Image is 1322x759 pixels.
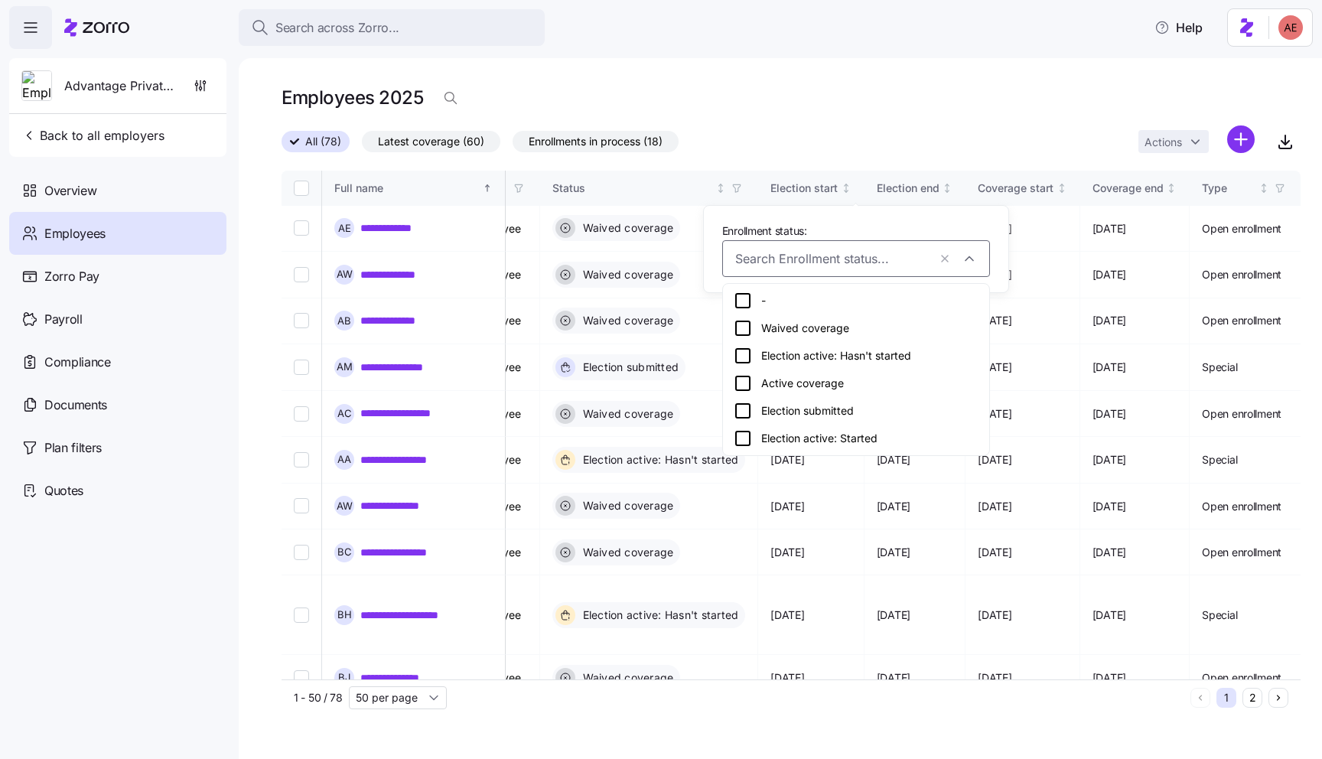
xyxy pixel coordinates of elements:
a: Plan filters [9,426,226,469]
span: Advantage Private Home Care [64,77,174,96]
span: Election active: Hasn't started [578,452,739,467]
button: Actions [1138,130,1209,153]
span: [DATE] [770,670,804,686]
span: Special [1202,360,1237,375]
span: [DATE] [978,452,1011,467]
span: [DATE] [978,406,1011,422]
a: Compliance [9,340,226,383]
h1: Employees 2025 [282,86,423,109]
span: [DATE] [978,545,1011,560]
span: [DATE] [770,452,804,467]
img: Employer logo [22,71,51,102]
input: Select record 2 [294,267,309,282]
span: Compliance [44,353,111,372]
span: [DATE] [1092,608,1126,623]
input: Select record 9 [294,608,309,623]
span: [DATE] [978,499,1011,514]
div: Election start [770,180,838,197]
span: Open enrollment [1202,221,1281,236]
span: Waived coverage [578,545,674,560]
span: B C [337,547,352,557]
span: Latest coverage (60) [378,132,484,151]
span: [DATE] [770,545,804,560]
button: Next page [1268,688,1288,708]
span: B J [338,673,350,682]
button: 2 [1242,688,1262,708]
div: Type [1202,180,1255,197]
span: [DATE] [1092,360,1126,375]
span: Open enrollment [1202,406,1281,422]
button: 1 [1216,688,1236,708]
span: A M [337,362,353,372]
span: A C [337,409,352,419]
span: [DATE] [770,499,804,514]
span: Documents [44,396,107,415]
a: Employees [9,212,226,255]
div: Not sorted [1166,183,1177,194]
span: A A [337,454,351,464]
span: [DATE] [1092,499,1126,514]
input: Select record 3 [294,313,309,328]
input: Select record 6 [294,452,309,467]
span: Quotes [44,481,83,500]
span: Enrollments in process (18) [529,132,663,151]
input: Select record 4 [294,360,309,375]
span: Open enrollment [1202,267,1281,282]
span: [DATE] [1092,267,1126,282]
span: [DATE] [1092,545,1126,560]
input: Select record 1 [294,220,309,236]
input: Select record 5 [294,406,309,422]
button: Back to all employers [15,120,171,151]
span: B H [337,610,352,620]
span: Open enrollment [1202,670,1281,686]
span: A W [337,501,353,511]
span: Enrollment status: [722,223,807,239]
div: Status [552,180,713,197]
div: Election active: Hasn't started [734,347,978,365]
span: Waived coverage [578,220,674,236]
span: Zorro Pay [44,267,99,286]
div: Waived coverage [734,319,978,337]
span: [DATE] [1092,670,1126,686]
button: Help [1142,12,1215,43]
span: Back to all employers [21,126,164,145]
div: - [734,292,978,310]
span: Overview [44,181,96,200]
div: Not sorted [715,183,726,194]
span: A B [337,316,351,326]
span: [DATE] [770,608,804,623]
span: 1 - 50 / 78 [294,690,343,705]
svg: add icon [1227,125,1255,153]
div: Not sorted [942,183,952,194]
div: Full name [334,180,480,197]
span: Election submitted [578,360,679,375]
span: Open enrollment [1202,313,1281,328]
th: Full nameSorted ascending [322,171,506,206]
span: Waived coverage [578,267,674,282]
a: Overview [9,169,226,212]
span: [DATE] [877,608,910,623]
span: [DATE] [877,452,910,467]
span: Special [1202,608,1237,623]
div: Coverage end [1092,180,1164,197]
div: Active coverage [734,374,978,393]
span: Open enrollment [1202,545,1281,560]
span: Election active: Hasn't started [578,608,739,623]
span: Help [1154,18,1203,37]
span: [DATE] [1092,313,1126,328]
div: Not sorted [1259,183,1269,194]
input: Select all records [294,181,309,196]
span: A E [338,223,351,233]
div: Election submitted [734,402,978,420]
a: Documents [9,383,226,426]
span: Actions [1145,137,1182,148]
span: Payroll [44,310,83,329]
th: TypeNot sorted [1190,171,1301,206]
div: Election active: Started [734,429,978,448]
th: Election startNot sorted [758,171,865,206]
span: [DATE] [1092,221,1126,236]
span: [DATE] [978,608,1011,623]
span: Special [1202,452,1237,467]
span: Employees [44,224,106,243]
a: Zorro Pay [9,255,226,298]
